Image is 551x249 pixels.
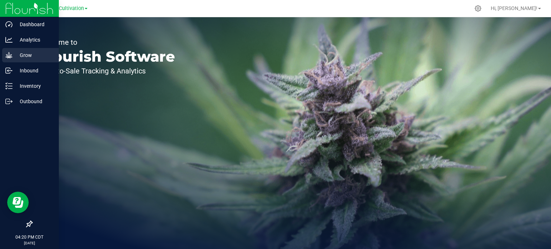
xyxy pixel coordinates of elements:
[59,5,84,11] span: Cultivation
[5,82,13,90] inline-svg: Inventory
[13,20,56,29] p: Dashboard
[5,21,13,28] inline-svg: Dashboard
[5,36,13,43] inline-svg: Analytics
[13,51,56,59] p: Grow
[39,67,175,75] p: Seed-to-Sale Tracking & Analytics
[13,66,56,75] p: Inbound
[5,52,13,59] inline-svg: Grow
[39,49,175,64] p: Flourish Software
[13,97,56,106] p: Outbound
[3,234,56,240] p: 04:20 PM CDT
[5,98,13,105] inline-svg: Outbound
[39,39,175,46] p: Welcome to
[7,192,29,213] iframe: Resource center
[3,240,56,246] p: [DATE]
[13,35,56,44] p: Analytics
[13,82,56,90] p: Inventory
[491,5,537,11] span: Hi, [PERSON_NAME]!
[474,5,482,12] div: Manage settings
[5,67,13,74] inline-svg: Inbound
